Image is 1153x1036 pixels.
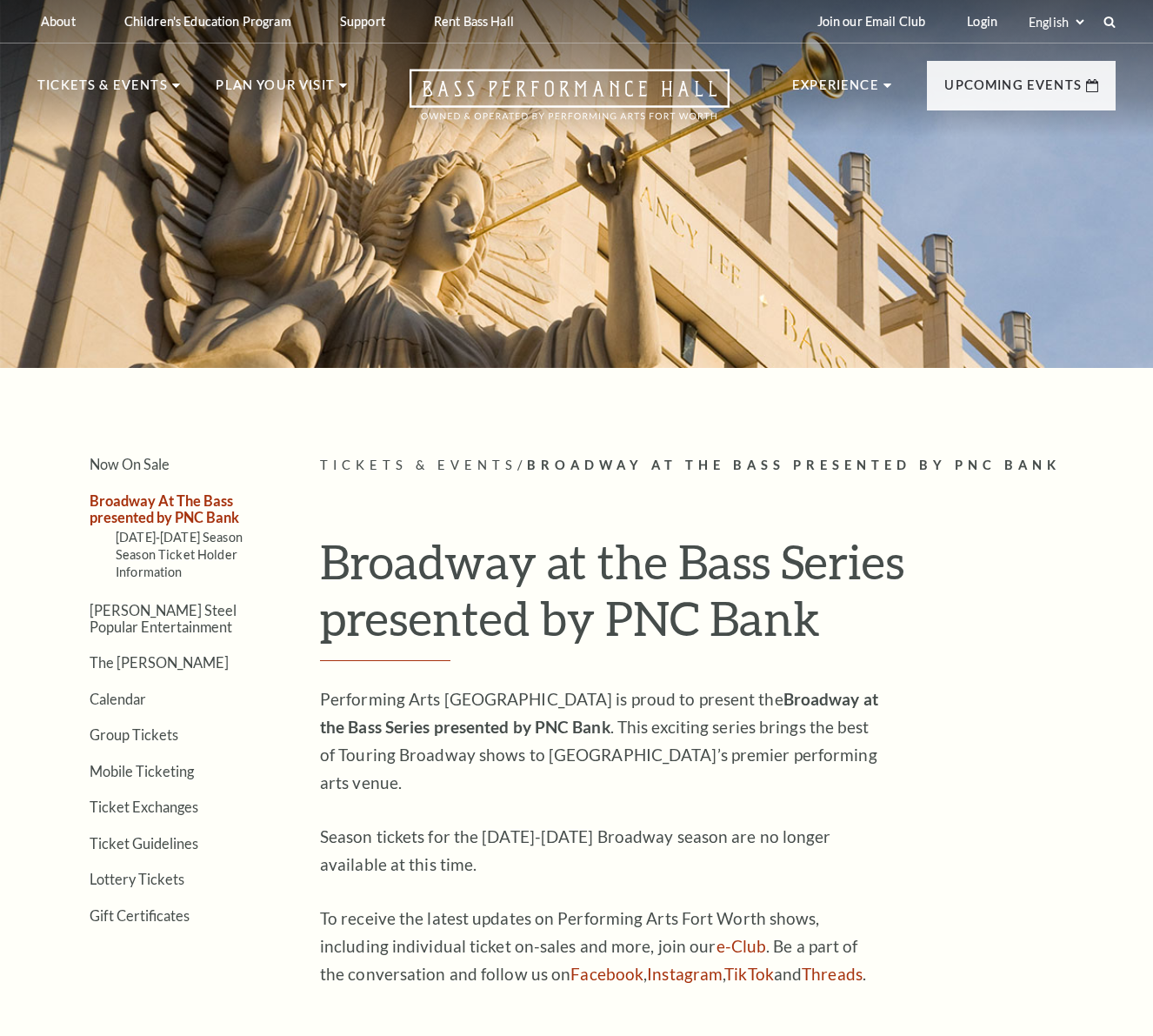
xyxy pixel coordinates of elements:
a: The [PERSON_NAME] [90,654,229,671]
a: Lottery Tickets [90,871,184,887]
a: Broadway At The Bass presented by PNC Bank [90,492,239,525]
select: Select: [1025,14,1087,30]
a: e-Club [716,936,767,956]
a: Instagram [647,964,723,984]
p: Plan Your Visit [216,75,335,106]
a: Now On Sale [90,456,170,472]
p: Experience [792,75,879,106]
a: TikTok [724,964,774,984]
a: Group Tickets [90,726,178,743]
a: Season Ticket Holder Information [116,547,237,579]
a: Facebook [570,964,643,984]
p: To receive the latest updates on Performing Arts Fort Worth shows, including individual ticket on... [320,905,885,988]
p: Children's Education Program [124,14,291,29]
p: About [41,14,76,29]
a: Ticket Exchanges [90,799,198,815]
a: Threads [802,964,863,984]
p: Support [340,14,385,29]
p: / [320,455,1116,477]
h1: Broadway at the Bass Series presented by PNC Bank [320,533,1116,661]
a: Mobile Ticketing [90,763,194,779]
a: [DATE]-[DATE] Season [116,530,243,545]
span: Broadway At The Bass presented by PNC Bank [527,458,1061,472]
strong: Broadway at the Bass Series presented by PNC Bank [320,689,878,737]
p: Rent Bass Hall [434,14,514,29]
a: Ticket Guidelines [90,835,198,852]
a: Calendar [90,691,146,707]
p: Tickets & Events [37,75,168,106]
p: Performing Arts [GEOGRAPHIC_DATA] is proud to present the . This exciting series brings the best ... [320,685,885,797]
a: Gift Certificates [90,907,190,924]
a: [PERSON_NAME] Steel Popular Entertainment [90,602,237,635]
p: Upcoming Events [944,75,1082,106]
p: Season tickets for the [DATE]-[DATE] Broadway season are no longer available at this time. [320,823,885,879]
span: Tickets & Events [320,458,517,472]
